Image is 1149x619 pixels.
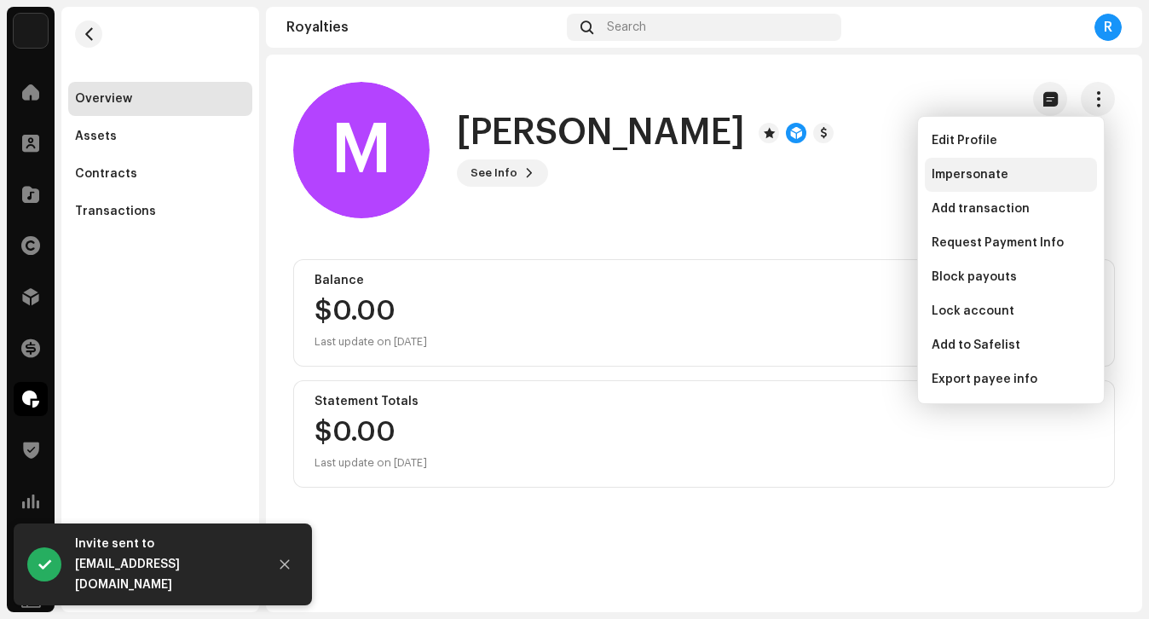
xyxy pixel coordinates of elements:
re-m-nav-item: Transactions [68,194,252,229]
div: Last update on [DATE] [315,453,427,473]
span: Search [607,20,646,34]
span: Lock account [932,304,1014,318]
span: Impersonate [932,168,1008,182]
div: Balance [315,274,1094,287]
button: Close [268,547,302,581]
span: Request Payment Info [932,236,1064,250]
div: Assets [75,130,117,143]
span: Add transaction [932,202,1030,216]
span: Block payouts [932,270,1017,284]
re-o-card-value: Balance [293,259,1115,367]
span: See Info [471,156,517,190]
div: Statement Totals [315,395,1094,408]
div: Royalties [286,20,560,34]
div: M [293,82,430,218]
div: Transactions [75,205,156,218]
h1: [PERSON_NAME] [457,113,745,153]
div: Overview [75,92,132,106]
button: See Info [457,159,548,187]
span: Edit Profile [932,134,997,148]
re-m-nav-item: Contracts [68,157,252,191]
span: Export payee info [932,373,1037,386]
div: R [1094,14,1122,41]
re-o-card-value: Statement Totals [293,380,1115,488]
re-m-nav-item: Assets [68,119,252,153]
img: 34f81ff7-2202-4073-8c5d-62963ce809f3 [14,14,48,48]
re-m-nav-item: Overview [68,82,252,116]
div: Last update on [DATE] [315,332,427,352]
div: Contracts [75,167,137,181]
span: Add to Safelist [932,338,1020,352]
div: Invite sent to [EMAIL_ADDRESS][DOMAIN_NAME] [75,534,254,595]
